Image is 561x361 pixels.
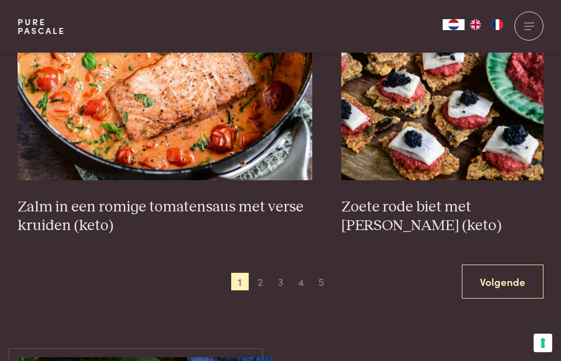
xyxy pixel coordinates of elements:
button: Uw voorkeuren voor toestemming voor trackingtechnologieën [534,334,552,352]
a: PurePascale [18,18,65,35]
div: Language [443,19,465,30]
span: 1 [231,273,249,290]
span: 2 [251,273,269,290]
aside: Language selected: Nederlands [443,19,508,30]
h3: Zoete rode biet met [PERSON_NAME] (keto) [341,198,543,236]
span: 4 [292,273,310,290]
span: 3 [272,273,289,290]
a: Volgende [462,265,543,299]
a: NL [443,19,465,30]
a: FR [486,19,508,30]
h3: Zalm in een romige tomatensaus met verse kruiden (keto) [18,198,312,236]
a: EN [465,19,486,30]
ul: Language list [465,19,508,30]
span: 5 [312,273,330,290]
